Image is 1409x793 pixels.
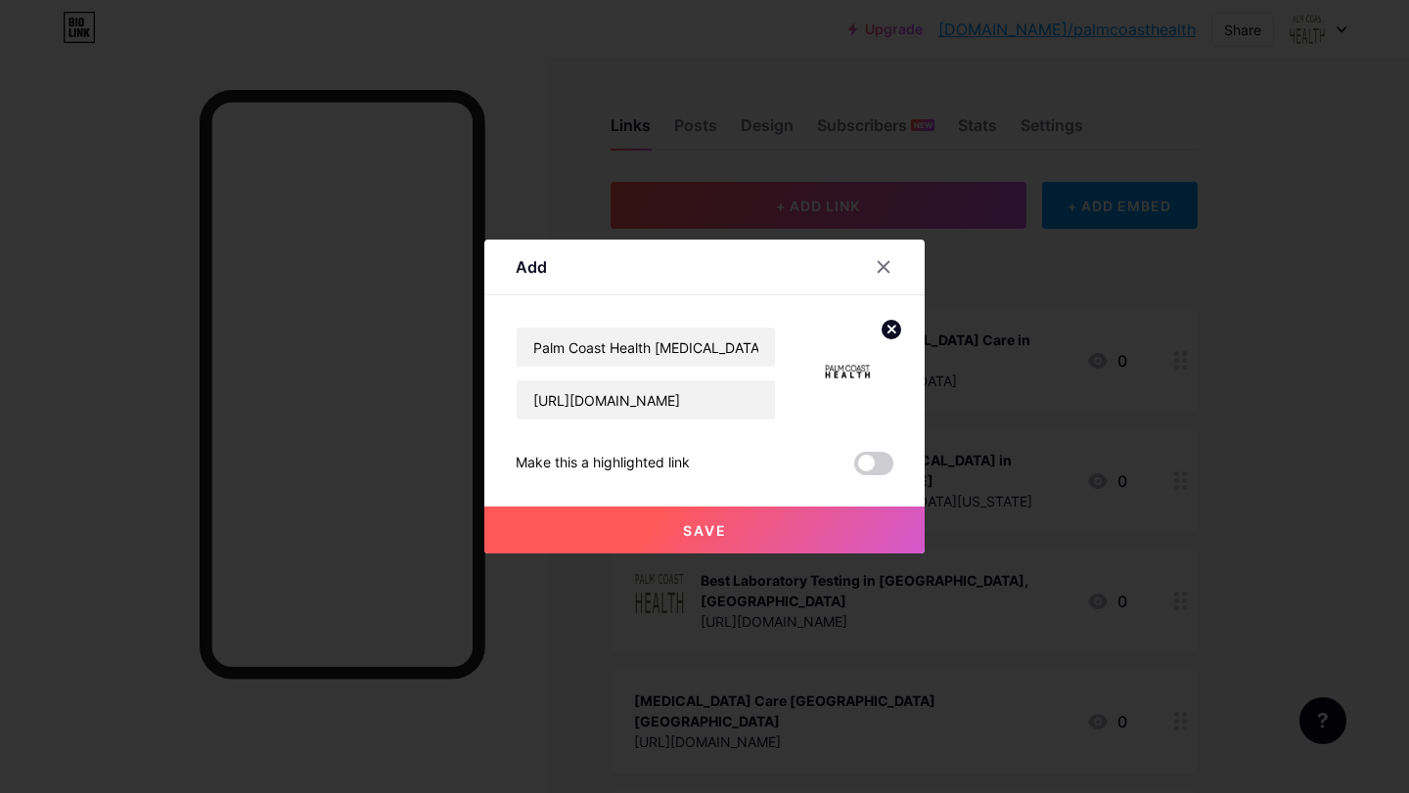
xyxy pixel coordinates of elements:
[683,522,727,539] span: Save
[516,452,690,475] div: Make this a highlighted link
[516,255,547,279] div: Add
[799,327,893,420] img: link_thumbnail
[484,507,925,553] button: Save
[517,328,775,367] input: Title
[517,380,775,419] input: URL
